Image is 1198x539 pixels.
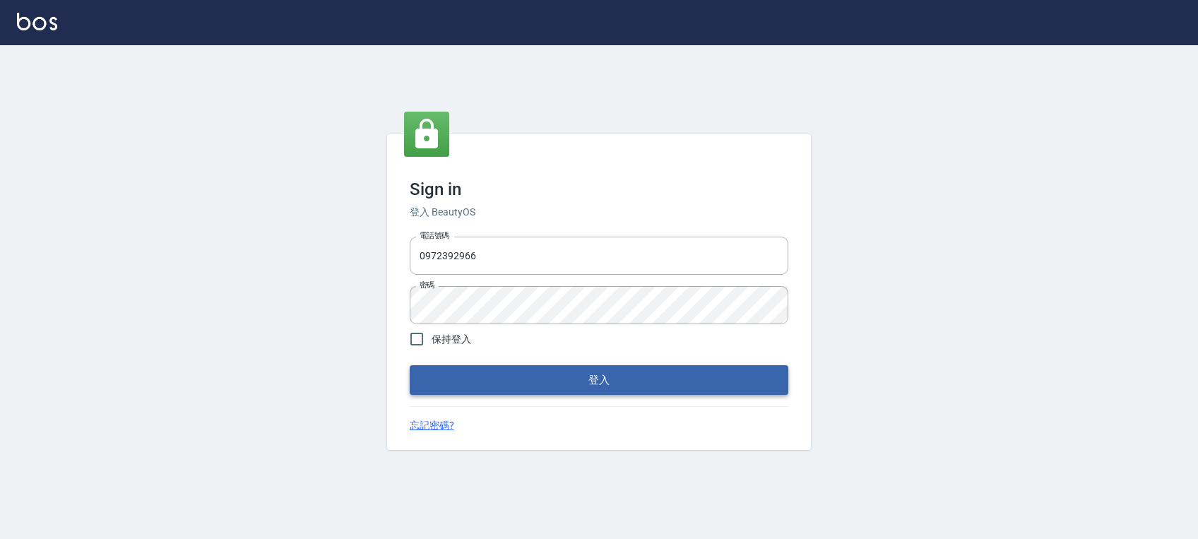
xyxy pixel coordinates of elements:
span: 保持登入 [432,332,471,347]
a: 忘記密碼? [410,418,454,433]
h3: Sign in [410,179,788,199]
button: 登入 [410,365,788,395]
label: 密碼 [420,280,434,290]
h6: 登入 BeautyOS [410,205,788,220]
img: Logo [17,13,57,30]
label: 電話號碼 [420,230,449,241]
